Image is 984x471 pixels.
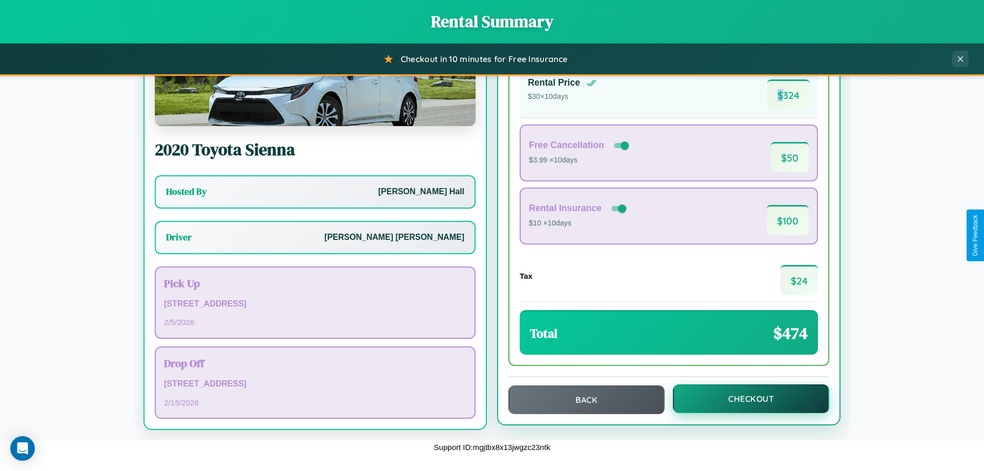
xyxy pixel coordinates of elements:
[324,230,464,245] p: [PERSON_NAME] [PERSON_NAME]
[164,396,466,409] p: 2 / 15 / 2026
[434,440,550,454] p: Support ID: mgjtbx8x13jwgzc23ntk
[520,272,532,280] h4: Tax
[767,205,809,235] span: $ 100
[528,90,597,104] p: $ 30 × 10 days
[529,140,604,151] h4: Free Cancellation
[529,217,628,230] p: $10 × 10 days
[529,154,631,167] p: $3.99 × 10 days
[530,325,558,342] h3: Total
[164,377,466,392] p: [STREET_ADDRESS]
[401,54,567,64] span: Checkout in 10 minutes for Free Insurance
[10,436,35,461] div: Open Intercom Messenger
[773,322,808,344] span: $ 474
[529,203,602,214] h4: Rental Insurance
[528,77,580,88] h4: Rental Price
[164,315,466,329] p: 2 / 5 / 2026
[164,276,466,291] h3: Pick Up
[10,10,974,33] h1: Rental Summary
[771,142,809,172] span: $ 50
[164,356,466,371] h3: Drop Off
[508,385,665,414] button: Back
[378,185,464,199] p: [PERSON_NAME] Hall
[166,231,192,243] h3: Driver
[166,186,207,198] h3: Hosted By
[155,138,476,161] h2: 2020 Toyota Sienna
[767,79,810,110] span: $ 324
[972,215,979,256] div: Give Feedback
[673,384,829,413] button: Checkout
[781,265,818,295] span: $ 24
[164,297,466,312] p: [STREET_ADDRESS]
